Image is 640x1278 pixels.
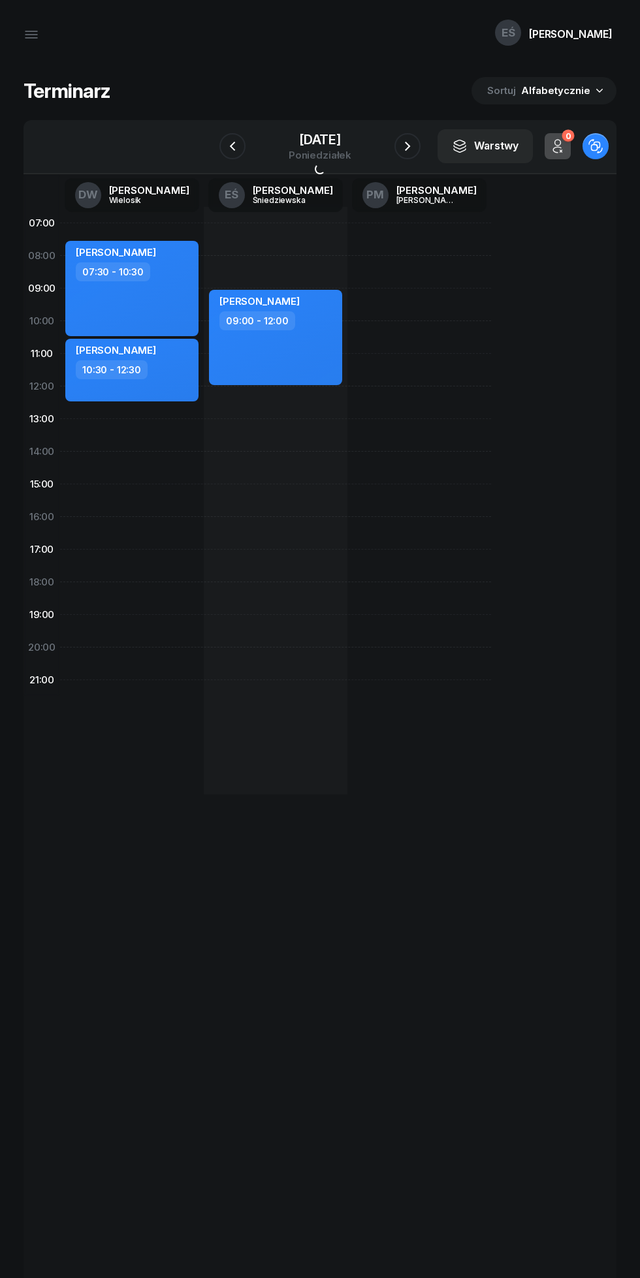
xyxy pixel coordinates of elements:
div: 10:00 [24,305,60,337]
span: [PERSON_NAME] [219,295,300,307]
div: 07:30 - 10:30 [76,262,150,281]
a: DW[PERSON_NAME]Wielosik [65,178,200,212]
div: 15:00 [24,468,60,501]
div: 14:00 [24,435,60,468]
div: 16:00 [24,501,60,533]
div: [PERSON_NAME] [396,185,477,195]
div: [PERSON_NAME] [529,29,613,39]
div: Warstwy [452,138,519,155]
span: [PERSON_NAME] [76,246,156,258]
div: 19:00 [24,599,60,631]
button: Warstwy [438,129,533,163]
div: [PERSON_NAME] [253,185,333,195]
a: PM[PERSON_NAME][PERSON_NAME] [352,178,487,212]
div: 09:00 - 12:00 [219,311,295,330]
a: EŚ[PERSON_NAME]Śniedziewska [208,178,344,212]
span: Alfabetycznie [521,84,590,97]
div: Wielosik [109,196,172,204]
button: 0 [545,133,571,159]
div: 18:00 [24,566,60,599]
div: 10:30 - 12:30 [76,360,148,379]
span: Sortuj [487,82,519,99]
div: 20:00 [24,631,60,664]
div: 0 [562,130,574,142]
div: 17:00 [24,533,60,566]
div: 21:00 [24,664,60,696]
span: DW [78,189,98,200]
div: 09:00 [24,272,60,305]
span: EŚ [502,27,515,39]
span: [PERSON_NAME] [76,344,156,356]
div: 07:00 [24,207,60,240]
h1: Terminarz [24,79,110,102]
div: poniedziałek [289,150,351,160]
div: Śniedziewska [253,196,315,204]
div: 11:00 [24,337,60,370]
span: PM [366,189,384,200]
button: Sortuj Alfabetycznie [472,77,616,104]
div: [DATE] [289,133,351,146]
div: 12:00 [24,370,60,403]
span: EŚ [225,189,238,200]
div: 08:00 [24,240,60,272]
div: 13:00 [24,403,60,435]
div: [PERSON_NAME] [396,196,459,204]
div: [PERSON_NAME] [109,185,189,195]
